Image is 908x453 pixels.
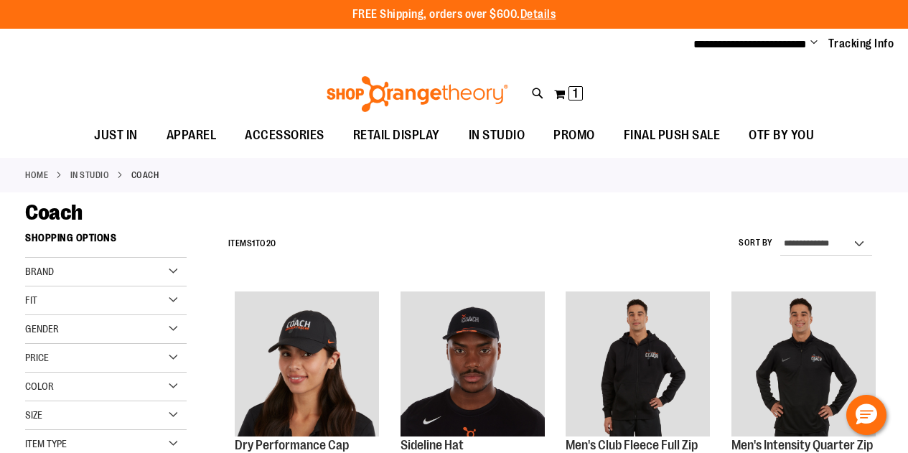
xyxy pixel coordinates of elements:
[734,119,828,152] a: OTF BY YOU
[235,438,349,452] a: Dry Performance Cap
[739,237,773,249] label: Sort By
[94,119,138,151] span: JUST IN
[553,119,595,151] span: PROMO
[624,119,721,151] span: FINAL PUSH SALE
[352,6,556,23] p: FREE Shipping, orders over $600.
[454,119,540,151] a: IN STUDIO
[566,438,698,452] a: Men's Club Fleece Full Zip
[401,291,545,438] a: Sideline Hat primary image
[539,119,609,152] a: PROMO
[566,291,710,438] a: OTF Mens Coach FA23 Club Fleece Full Zip - Black primary image
[520,8,556,21] a: Details
[25,438,67,449] span: Item Type
[339,119,454,152] a: RETAIL DISPLAY
[25,409,42,421] span: Size
[25,169,48,182] a: Home
[235,291,379,438] a: Dry Performance Cap
[731,438,873,452] a: Men's Intensity Quarter Zip
[25,294,37,306] span: Fit
[245,119,324,151] span: ACCESSORIES
[25,323,59,335] span: Gender
[266,238,276,248] span: 20
[324,76,510,112] img: Shop Orangetheory
[25,225,187,258] strong: Shopping Options
[252,238,256,248] span: 1
[230,119,339,152] a: ACCESSORIES
[80,119,152,152] a: JUST IN
[810,37,818,51] button: Account menu
[228,233,276,255] h2: Items to
[401,438,464,452] a: Sideline Hat
[731,291,876,436] img: OTF Mens Coach FA23 Intensity Quarter Zip - Black primary image
[731,291,876,438] a: OTF Mens Coach FA23 Intensity Quarter Zip - Black primary image
[828,36,894,52] a: Tracking Info
[573,86,578,101] span: 1
[131,169,159,182] strong: Coach
[749,119,814,151] span: OTF BY YOU
[846,395,886,435] button: Hello, have a question? Let’s chat.
[566,291,710,436] img: OTF Mens Coach FA23 Club Fleece Full Zip - Black primary image
[70,169,110,182] a: IN STUDIO
[609,119,735,152] a: FINAL PUSH SALE
[25,266,54,277] span: Brand
[401,291,545,436] img: Sideline Hat primary image
[25,352,49,363] span: Price
[152,119,231,152] a: APPAREL
[25,380,54,392] span: Color
[167,119,217,151] span: APPAREL
[353,119,440,151] span: RETAIL DISPLAY
[235,291,379,436] img: Dry Performance Cap
[469,119,525,151] span: IN STUDIO
[25,200,83,225] span: Coach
